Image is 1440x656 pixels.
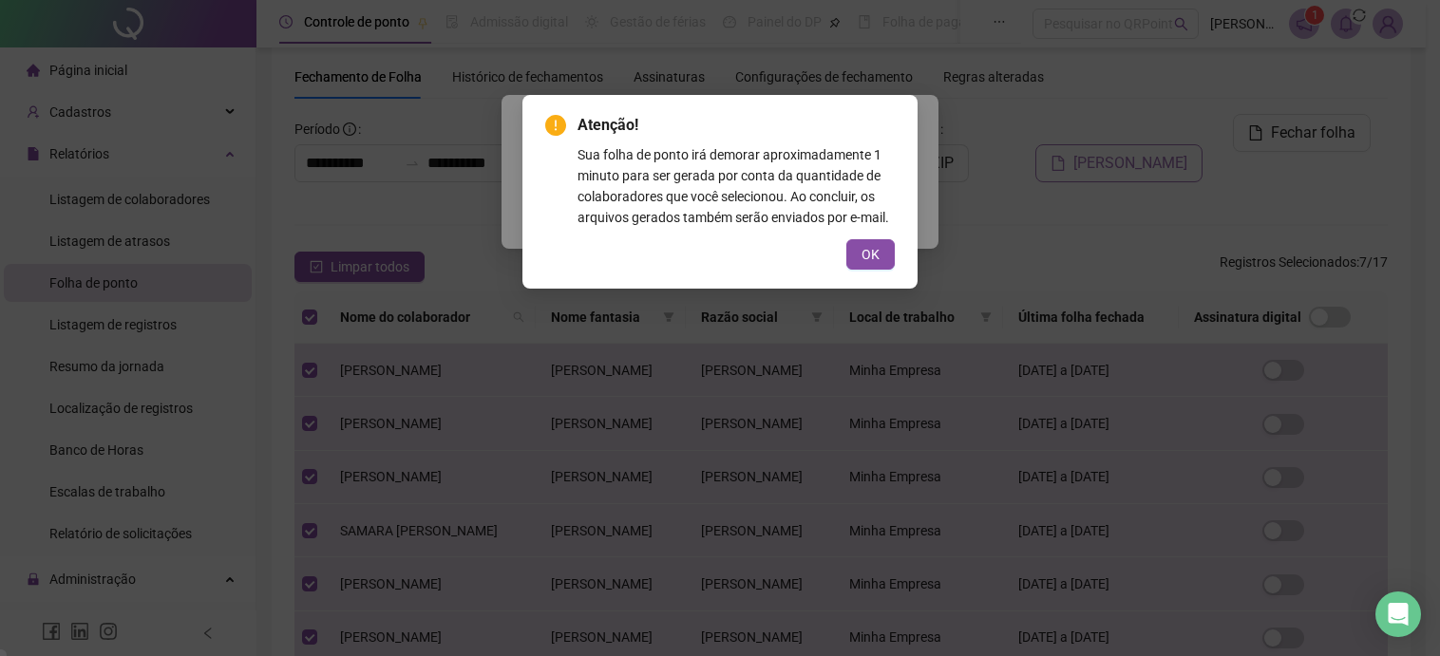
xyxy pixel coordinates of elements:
[846,239,895,270] button: OK
[1375,591,1421,637] div: Open Intercom Messenger
[862,244,880,265] span: OK
[578,114,895,137] span: Atenção!
[578,144,895,228] div: Sua folha de ponto irá demorar aproximadamente 1 minuto para ser gerada por conta da quantidade d...
[545,115,566,136] span: exclamation-circle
